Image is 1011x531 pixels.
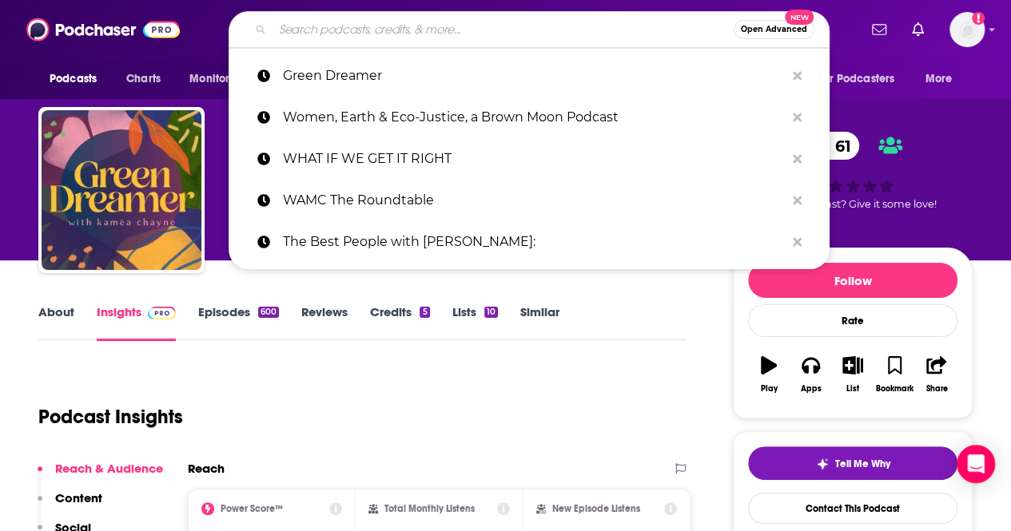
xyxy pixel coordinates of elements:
[452,304,498,341] a: Lists10
[761,384,778,394] div: Play
[790,346,831,403] button: Apps
[733,121,973,220] div: 61Good podcast? Give it some love!
[178,64,267,94] button: open menu
[384,503,475,514] h2: Total Monthly Listens
[38,304,74,341] a: About
[552,503,640,514] h2: New Episode Listens
[748,446,957,480] button: tell me why sparkleTell Me Why
[189,68,246,90] span: Monitoring
[949,12,985,47] button: Show profile menu
[301,304,348,341] a: Reviews
[818,68,894,90] span: For Podcasters
[925,68,953,90] span: More
[116,64,170,94] a: Charts
[846,384,859,394] div: List
[748,304,957,337] div: Rate
[916,346,957,403] button: Share
[949,12,985,47] img: User Profile
[283,221,785,263] p: The Best People with Nicolle Wallace:
[229,180,830,221] a: WAMC The Roundtable
[420,307,429,318] div: 5
[803,132,859,160] a: 61
[484,307,498,318] div: 10
[283,55,785,97] p: Green Dreamer
[229,11,830,48] div: Search podcasts, credits, & more...
[283,97,785,138] p: Women, Earth & Eco-Justice, a Brown Moon Podcast
[734,20,814,39] button: Open AdvancedNew
[229,97,830,138] a: Women, Earth & Eco-Justice, a Brown Moon Podcast
[914,64,973,94] button: open menu
[741,26,807,34] span: Open Advanced
[221,503,283,514] h2: Power Score™
[748,263,957,298] button: Follow
[148,307,176,319] img: Podchaser Pro
[370,304,429,341] a: Credits5
[97,304,176,341] a: InsightsPodchaser Pro
[520,304,559,341] a: Similar
[229,221,830,263] a: The Best People with [PERSON_NAME]:
[949,12,985,47] span: Logged in as hannahnewlon
[26,14,180,45] img: Podchaser - Follow, Share and Rate Podcasts
[748,493,957,524] a: Contact This Podcast
[55,461,163,476] p: Reach & Audience
[906,16,930,43] a: Show notifications dropdown
[42,110,201,270] img: Green Dreamer: Seeding change towards collective healing, sustainability, regeneration
[874,346,915,403] button: Bookmark
[807,64,917,94] button: open menu
[801,384,822,394] div: Apps
[198,304,279,341] a: Episodes600
[748,346,790,403] button: Play
[229,138,830,180] a: WHAT IF WE GET IT RIGHT
[126,68,161,90] span: Charts
[273,17,734,42] input: Search podcasts, credits, & more...
[50,68,97,90] span: Podcasts
[188,461,225,476] h2: Reach
[832,346,874,403] button: List
[55,490,102,505] p: Content
[876,384,913,394] div: Bookmark
[769,198,937,210] span: Good podcast? Give it some love!
[283,180,785,221] p: WAMC The Roundtable
[258,307,279,318] div: 600
[283,138,785,180] p: WHAT IF WE GET IT RIGHT
[38,490,102,520] button: Content
[866,16,893,43] a: Show notifications dropdown
[229,55,830,97] a: Green Dreamer
[925,384,947,394] div: Share
[816,458,829,470] img: tell me why sparkle
[38,461,163,490] button: Reach & Audience
[957,445,995,483] div: Open Intercom Messenger
[819,132,859,160] span: 61
[785,10,814,25] span: New
[835,458,890,470] span: Tell Me Why
[972,12,985,25] svg: Add a profile image
[38,405,183,429] h1: Podcast Insights
[38,64,117,94] button: open menu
